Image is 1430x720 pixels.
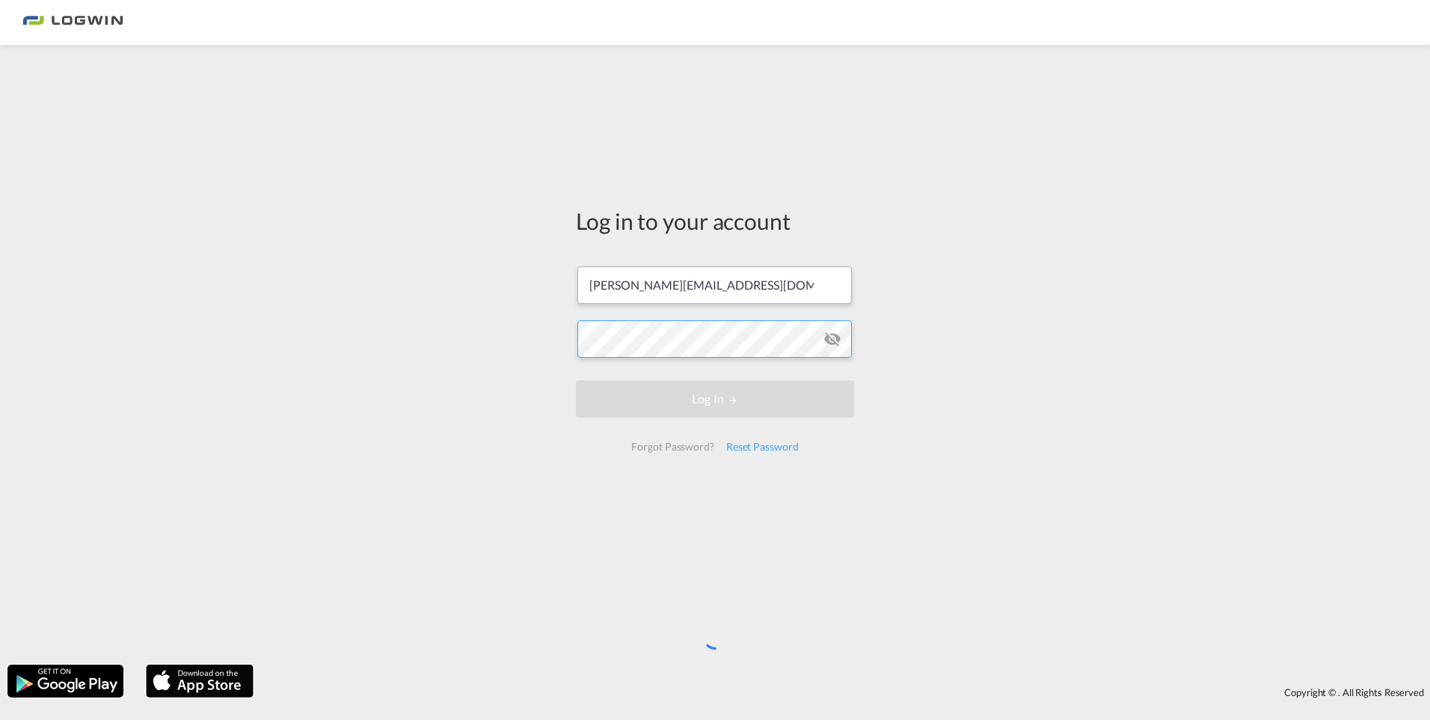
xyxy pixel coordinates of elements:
[576,205,854,237] div: Log in to your account
[144,663,255,699] img: apple.png
[577,266,852,304] input: Enter email/phone number
[6,663,125,699] img: google.png
[261,680,1430,705] div: Copyright © . All Rights Reserved
[720,433,805,460] div: Reset Password
[576,380,854,418] button: LOGIN
[22,6,123,40] img: bc73a0e0d8c111efacd525e4c8ad7d32.png
[625,433,719,460] div: Forgot Password?
[823,330,841,348] md-icon: icon-eye-off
